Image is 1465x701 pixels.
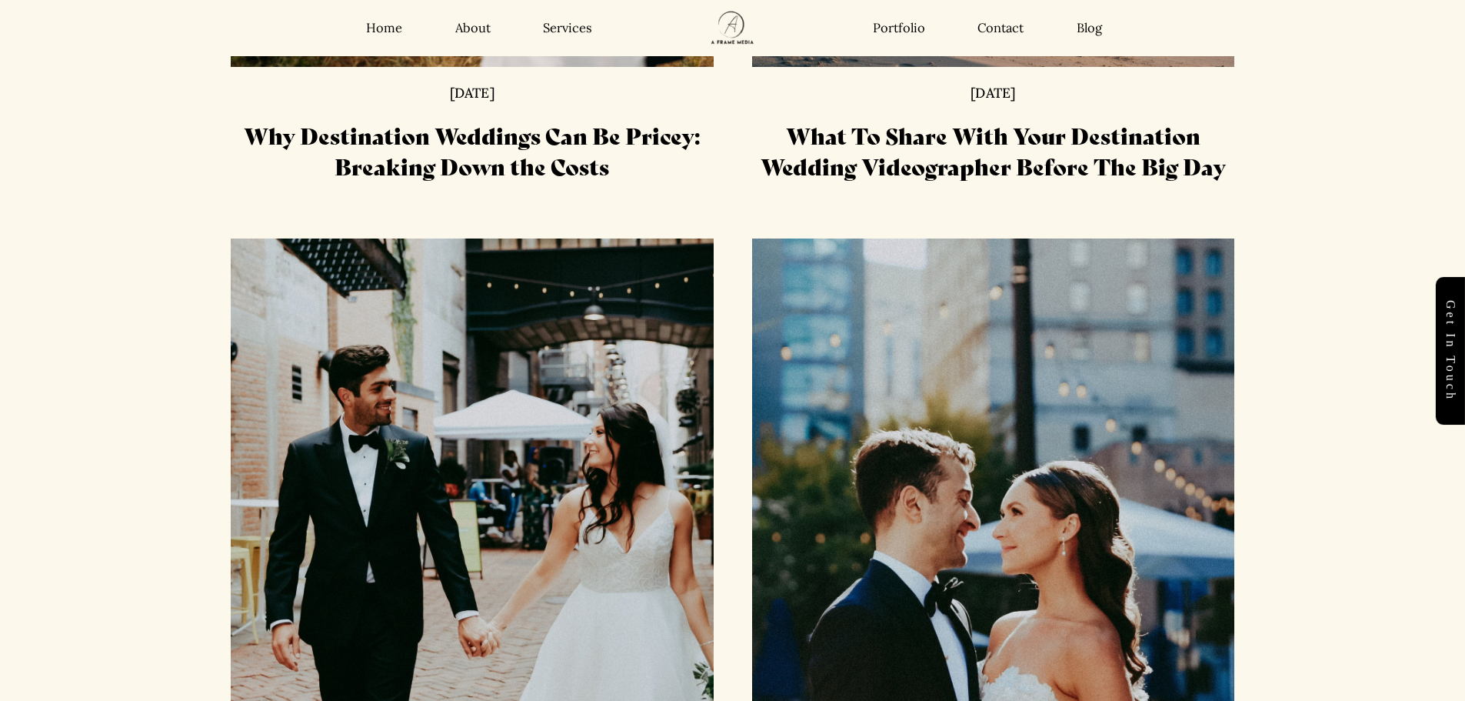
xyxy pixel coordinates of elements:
a: Services [543,20,592,36]
time: [DATE] [971,86,1015,100]
a: Portfolio [873,20,925,36]
a: Why Destination Weddings Can Be Pricey: Breaking Down the Costs [244,119,700,182]
time: [DATE] [450,86,494,100]
a: Get in touch [1436,277,1465,425]
a: About [455,20,491,36]
a: Home [366,20,402,36]
img: A Frame Media Wedding &amp; Corporate Videographer in Detroit Michigan [692,2,774,55]
a: Contact [977,20,1024,36]
a: What To Share With Your Destination Wedding Videographer Before The Big Day [761,119,1226,182]
a: Blog [1077,20,1102,36]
